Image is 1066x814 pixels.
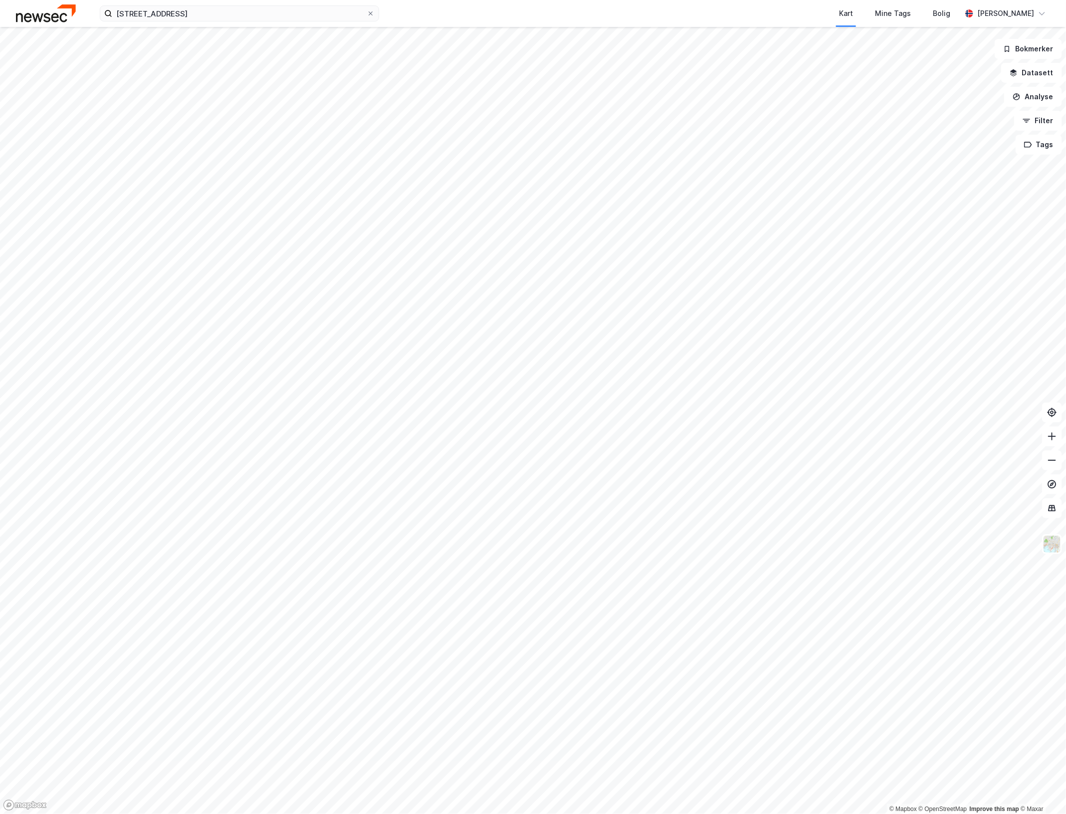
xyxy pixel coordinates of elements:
[995,39,1062,59] button: Bokmerker
[1043,535,1062,554] img: Z
[1016,766,1066,814] div: Kontrollprogram for chat
[1001,63,1062,83] button: Datasett
[1016,135,1062,155] button: Tags
[1016,766,1066,814] iframe: Chat Widget
[977,7,1034,19] div: [PERSON_NAME]
[889,806,917,813] a: Mapbox
[970,806,1019,813] a: Improve this map
[839,7,853,19] div: Kart
[112,6,367,21] input: Søk på adresse, matrikkel, gårdeiere, leietakere eller personer
[1014,111,1062,131] button: Filter
[3,800,47,811] a: Mapbox homepage
[919,806,967,813] a: OpenStreetMap
[933,7,950,19] div: Bolig
[875,7,911,19] div: Mine Tags
[16,4,76,22] img: newsec-logo.f6e21ccffca1b3a03d2d.png
[1004,87,1062,107] button: Analyse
